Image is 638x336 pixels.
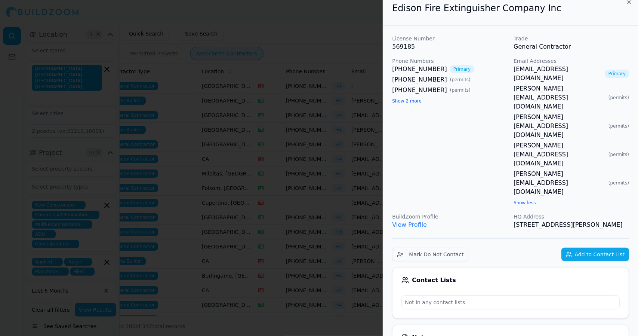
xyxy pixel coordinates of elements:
[392,42,508,51] p: 569185
[392,213,508,220] p: BuildZoom Profile
[392,86,447,95] a: [PHONE_NUMBER]
[392,221,427,228] a: View Profile
[402,296,619,309] p: Not in any contact lists
[392,35,508,42] p: License Number
[514,220,629,229] p: [STREET_ADDRESS][PERSON_NAME]
[514,141,605,168] a: [PERSON_NAME][EMAIL_ADDRESS][DOMAIN_NAME]
[392,75,447,84] a: [PHONE_NUMBER]
[514,213,629,220] p: HQ Address
[608,123,629,129] span: ( permits )
[608,95,629,101] span: ( permits )
[450,77,471,83] span: ( permits )
[392,2,629,14] h2: Edison Fire Extinguisher Company Inc
[608,152,629,158] span: ( permits )
[608,180,629,186] span: ( permits )
[392,98,422,104] button: Show 2 more
[561,248,629,261] button: Add to Contact List
[450,65,474,73] span: Primary
[514,42,629,51] p: General Contractor
[514,84,605,111] a: [PERSON_NAME][EMAIL_ADDRESS][DOMAIN_NAME]
[450,87,471,93] span: ( permits )
[401,277,620,284] div: Contact Lists
[392,248,468,261] button: Mark Do Not Contact
[514,200,536,206] button: Show less
[514,35,629,42] p: Trade
[392,57,508,65] p: Phone Numbers
[514,57,629,65] p: Email Addresses
[605,70,629,78] span: Primary
[514,65,602,83] a: [EMAIL_ADDRESS][DOMAIN_NAME]
[514,113,605,140] a: [PERSON_NAME][EMAIL_ADDRESS][DOMAIN_NAME]
[392,65,447,74] a: [PHONE_NUMBER]
[514,169,605,196] a: [PERSON_NAME][EMAIL_ADDRESS][DOMAIN_NAME]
